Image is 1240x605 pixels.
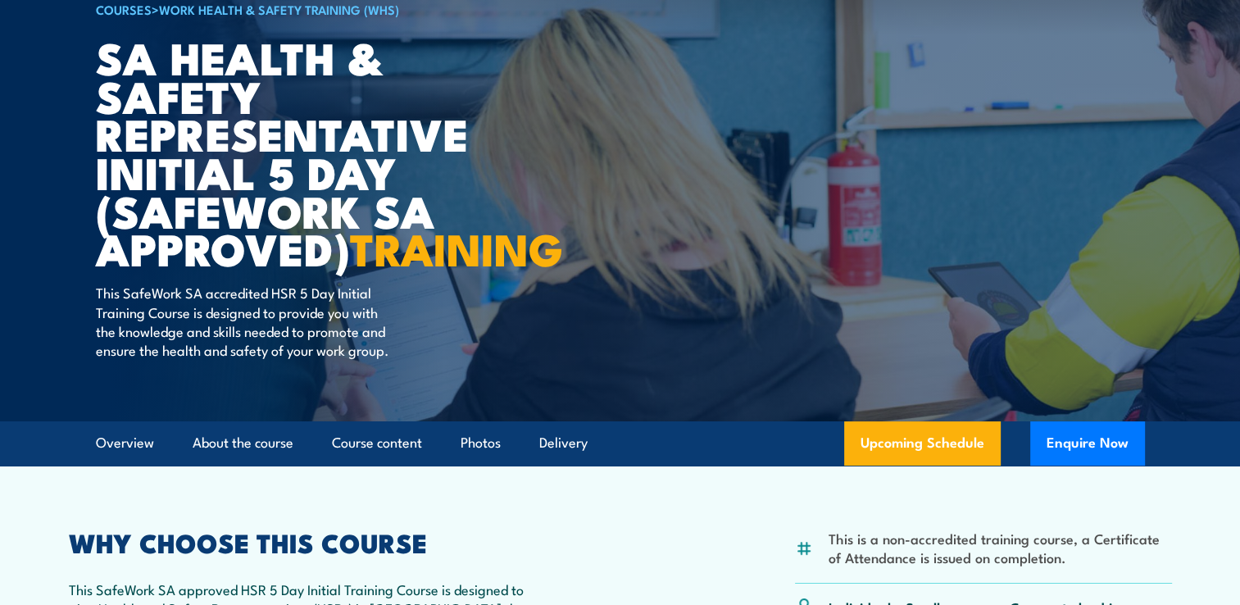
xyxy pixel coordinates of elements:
[829,529,1172,567] li: This is a non-accredited training course, a Certificate of Attendance is issued on completion.
[461,421,501,465] a: Photos
[96,283,395,360] p: This SafeWork SA accredited HSR 5 Day Initial Training Course is designed to provide you with the...
[332,421,422,465] a: Course content
[69,530,547,553] h2: WHY CHOOSE THIS COURSE
[350,213,563,281] strong: TRAINING
[193,421,293,465] a: About the course
[844,421,1001,466] a: Upcoming Schedule
[96,38,501,267] h1: SA Health & Safety Representative Initial 5 Day (SafeWork SA Approved)
[1030,421,1145,466] button: Enquire Now
[539,421,588,465] a: Delivery
[96,421,154,465] a: Overview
